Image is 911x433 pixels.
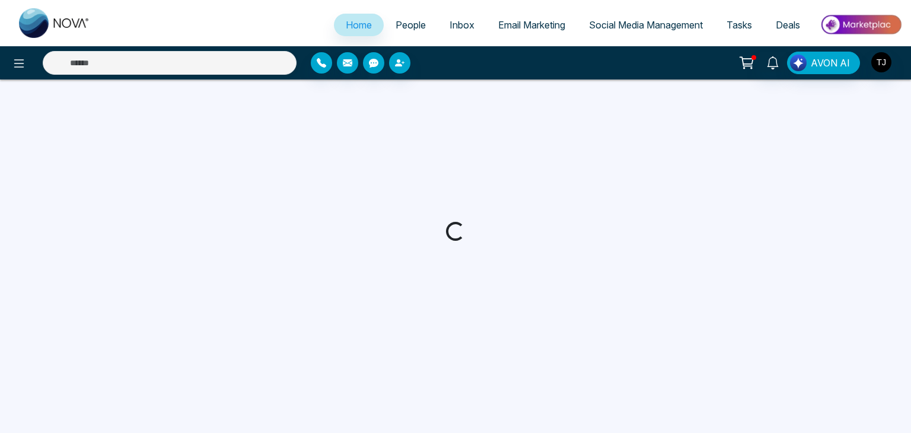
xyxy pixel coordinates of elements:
span: Email Marketing [498,19,565,31]
span: Social Media Management [589,19,703,31]
a: Deals [764,14,812,36]
span: AVON AI [811,56,850,70]
a: People [384,14,438,36]
span: Tasks [727,19,752,31]
a: Tasks [715,14,764,36]
span: People [396,19,426,31]
button: AVON AI [787,52,860,74]
img: Market-place.gif [818,11,904,38]
img: Lead Flow [790,55,807,71]
a: Email Marketing [486,14,577,36]
span: Deals [776,19,800,31]
a: Social Media Management [577,14,715,36]
a: Home [334,14,384,36]
img: User Avatar [871,52,891,72]
span: Home [346,19,372,31]
span: Inbox [450,19,474,31]
img: Nova CRM Logo [19,8,90,38]
a: Inbox [438,14,486,36]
